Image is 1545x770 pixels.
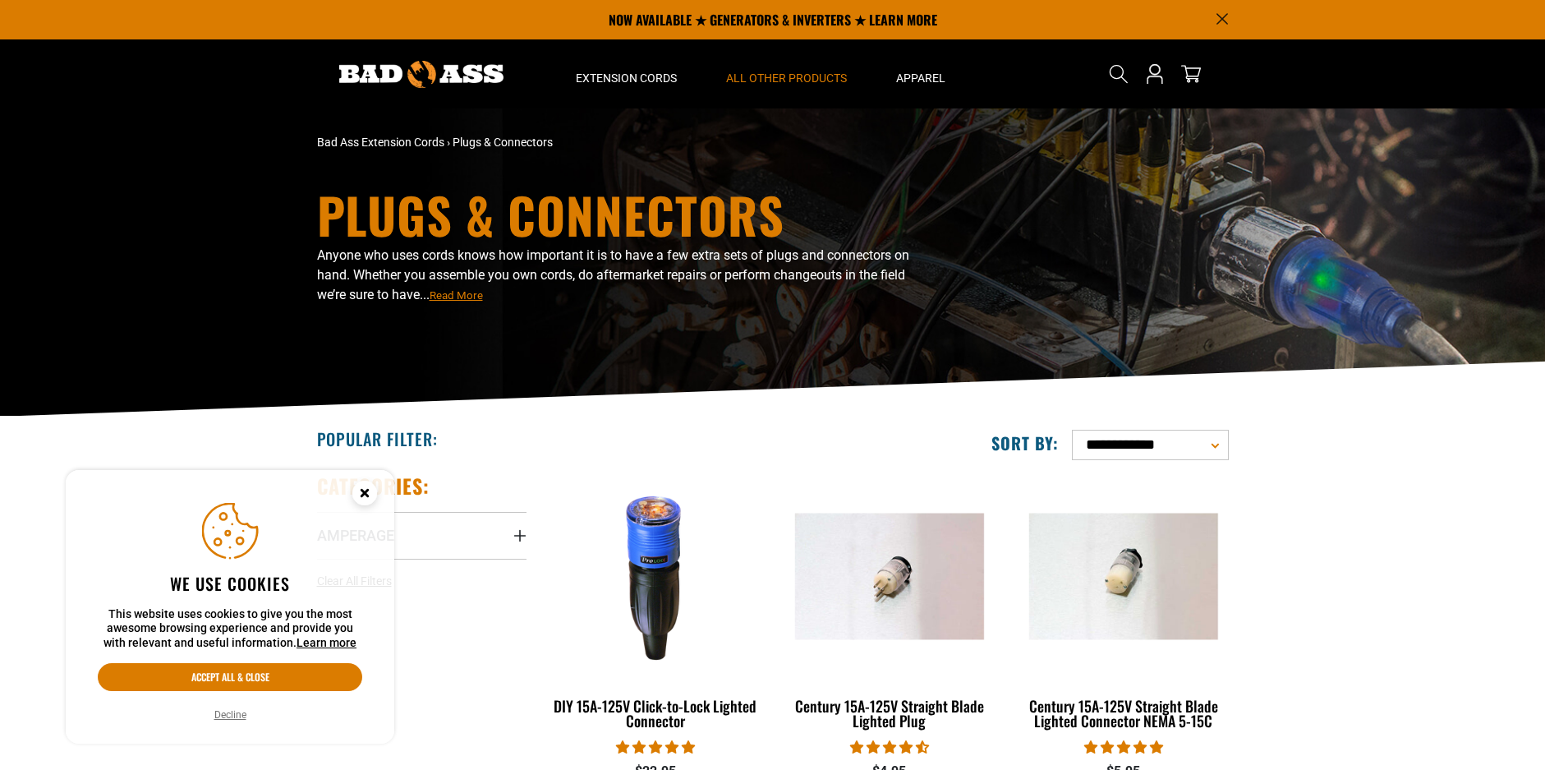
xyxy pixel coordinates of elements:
span: Extension Cords [576,71,677,85]
p: This website uses cookies to give you the most awesome browsing experience and provide you with r... [98,607,362,651]
button: Accept all & close [98,663,362,691]
span: Plugs & Connectors [453,136,553,149]
h1: Plugs & Connectors [317,190,917,239]
summary: Search [1106,61,1132,87]
a: Bad Ass Extension Cords [317,136,444,149]
a: Learn more [297,636,356,649]
h2: Popular Filter: [317,428,438,450]
a: Century 15A-125V Straight Blade Lighted Plug Century 15A-125V Straight Blade Lighted Plug [784,473,994,738]
img: Century 15A-125V Straight Blade Lighted Connector NEMA 5-15C [1020,513,1227,639]
span: Apparel [896,71,945,85]
button: Decline [209,707,251,723]
p: Anyone who uses cords knows how important it is to have a few extra sets of plugs and connectors ... [317,246,917,305]
label: Sort by: [991,432,1059,454]
div: DIY 15A-125V Click-to-Lock Lighted Connector [551,699,761,728]
span: 4.38 stars [850,740,929,755]
summary: All Other Products [701,39,871,108]
div: Century 15A-125V Straight Blade Lighted Plug [784,699,994,728]
span: › [447,136,450,149]
a: DIY 15A-125V Click-to-Lock Lighted Connector DIY 15A-125V Click-to-Lock Lighted Connector [551,473,761,738]
summary: Amperage [317,512,526,558]
summary: Apparel [871,39,970,108]
img: DIY 15A-125V Click-to-Lock Lighted Connector [552,482,759,671]
span: All Other Products [726,71,847,85]
span: 5.00 stars [1084,740,1163,755]
span: Read More [430,289,483,302]
img: Century 15A-125V Straight Blade Lighted Plug [786,513,993,639]
span: 4.84 stars [616,740,695,755]
aside: Cookie Consent [66,470,394,745]
nav: breadcrumbs [317,134,917,151]
img: Bad Ass Extension Cords [339,61,504,88]
a: Century 15A-125V Straight Blade Lighted Connector NEMA 5-15C Century 15A-125V Straight Blade Ligh... [1019,473,1228,738]
summary: Extension Cords [551,39,701,108]
h2: We use cookies [98,573,362,594]
div: Century 15A-125V Straight Blade Lighted Connector NEMA 5-15C [1019,699,1228,728]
